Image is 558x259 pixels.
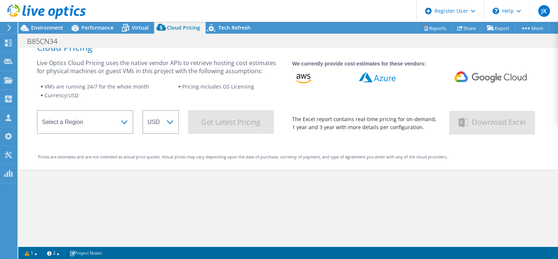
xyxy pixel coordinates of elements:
div: The Excel report contains real-time pricing for on-demand, 1 year and 3 year with more details pe... [292,115,440,131]
span: Cloud Pricing [167,24,200,31]
span: JK [538,5,550,17]
a: 2 [42,248,65,258]
a: Export [481,22,515,34]
h1: B85CN34 [24,37,69,45]
span: Currency: USD [45,92,79,99]
div: Cloud Pricing [37,44,539,52]
span: Tech Refresh [218,24,251,31]
span: Pricing includes OS Licensing [182,83,254,90]
a: 1 [20,248,42,258]
div: Live Optics Cloud Pricing uses the native vendor APIs to retrieve hosting cost estimates for phys... [37,59,283,75]
span: VMs are running 24/7 for the whole month [45,83,149,90]
svg: \n [493,8,499,14]
span: Environment [31,24,63,31]
a: Share [452,22,482,34]
span: Performance [81,24,114,31]
strong: We currently provide cost estimates for these vendors: [292,61,426,67]
a: Project Notes [64,248,107,258]
a: More [515,22,549,34]
span: Virtual [132,24,149,31]
div: Prices are estimates and are not intended as actual price quotes. Actual prices may vary dependin... [38,153,538,161]
a: Reports [417,22,452,34]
